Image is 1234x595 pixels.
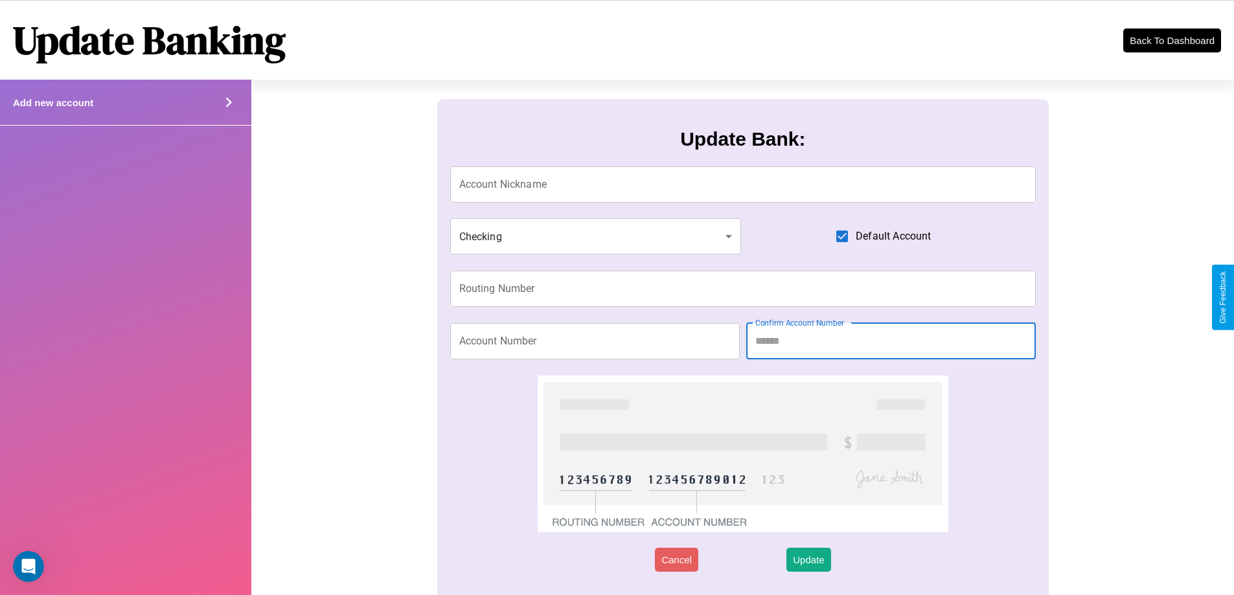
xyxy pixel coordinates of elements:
[680,128,805,150] h3: Update Bank:
[13,14,286,67] h1: Update Banking
[755,317,844,328] label: Confirm Account Number
[1218,271,1228,324] div: Give Feedback
[538,376,948,532] img: check
[786,548,830,572] button: Update
[856,229,931,244] span: Default Account
[13,551,44,582] iframe: Intercom live chat
[1123,28,1221,52] button: Back To Dashboard
[655,548,698,572] button: Cancel
[13,97,93,108] h4: Add new account
[450,218,742,254] div: Checking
